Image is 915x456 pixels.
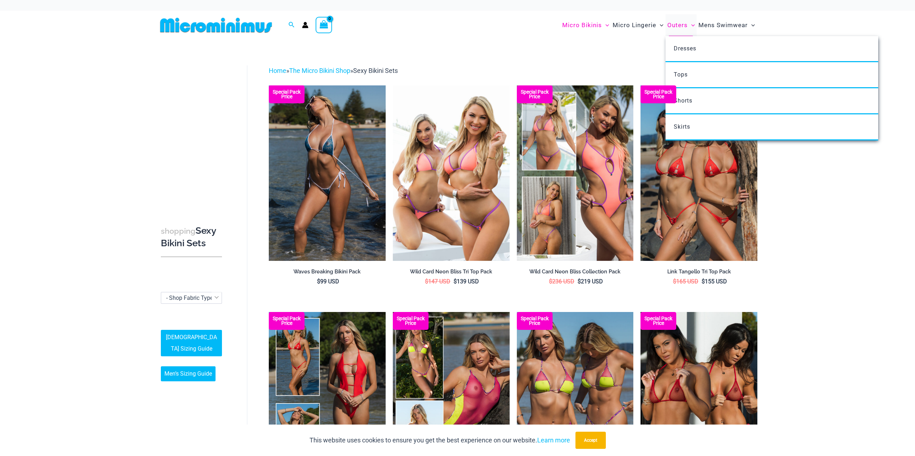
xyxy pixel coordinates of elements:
a: Collection Pack (7) Collection Pack B (1)Collection Pack B (1) [517,85,634,261]
span: - Shop Fabric Type [161,292,222,304]
h2: Waves Breaking Bikini Pack [269,268,386,275]
a: Wild Card Neon Bliss Collection Pack [517,268,634,278]
span: Menu Toggle [602,16,609,34]
nav: Site Navigation [559,13,758,37]
bdi: 219 USD [578,278,603,285]
a: View Shopping Cart, empty [316,17,332,33]
span: - Shop Fabric Type [166,294,213,301]
b: Special Pack Price [393,316,429,326]
h2: Link Tangello Tri Top Pack [640,268,757,275]
span: Dresses [674,45,696,52]
img: Bikini Pack [640,85,757,261]
a: Mens SwimwearMenu ToggleMenu Toggle [697,14,757,36]
span: $ [702,278,705,285]
a: Waves Breaking Bikini Pack [269,268,386,278]
span: Menu Toggle [748,16,755,34]
a: Men’s Sizing Guide [161,366,216,381]
a: Wild Card Neon Bliss Tri Top Pack [393,268,510,278]
a: Link Tangello Tri Top Pack [640,268,757,278]
b: Special Pack Price [517,90,553,99]
bdi: 155 USD [702,278,727,285]
img: Waves Breaking Ocean 312 Top 456 Bottom 08 [269,85,386,261]
span: Outers [667,16,688,34]
span: Micro Lingerie [613,16,656,34]
a: Home [269,67,286,74]
bdi: 99 USD [317,278,339,285]
span: $ [454,278,457,285]
a: The Micro Bikini Shop [289,67,350,74]
span: Tops [674,71,688,78]
b: Special Pack Price [640,316,676,326]
a: OutersMenu ToggleMenu Toggle [666,14,697,36]
button: Accept [575,432,606,449]
span: Shorts [674,97,692,104]
img: Wild Card Neon Bliss Tri Top Pack [393,85,510,261]
bdi: 236 USD [549,278,574,285]
a: Tops [666,62,878,88]
a: Waves Breaking Ocean 312 Top 456 Bottom 08 Waves Breaking Ocean 312 Top 456 Bottom 04Waves Breaki... [269,85,386,261]
span: $ [673,278,676,285]
b: Special Pack Price [269,90,305,99]
span: $ [578,278,581,285]
h2: Wild Card Neon Bliss Collection Pack [517,268,634,275]
span: Menu Toggle [656,16,663,34]
span: $ [549,278,552,285]
span: shopping [161,227,196,236]
a: Micro BikinisMenu ToggleMenu Toggle [560,14,611,36]
a: Search icon link [288,21,295,30]
b: Special Pack Price [640,90,676,99]
span: » » [269,67,398,74]
a: Skirts [666,114,878,140]
a: Bikini Pack Bikini Pack BBikini Pack B [640,85,757,261]
bdi: 147 USD [425,278,450,285]
span: Skirts [674,123,690,130]
span: Mens Swimwear [698,16,748,34]
bdi: 139 USD [454,278,479,285]
a: Micro LingerieMenu ToggleMenu Toggle [611,14,665,36]
span: $ [317,278,320,285]
img: Collection Pack (7) [517,85,634,261]
h3: Sexy Bikini Sets [161,225,222,249]
bdi: 165 USD [673,278,698,285]
b: Special Pack Price [269,316,305,326]
span: Micro Bikinis [562,16,602,34]
a: [DEMOGRAPHIC_DATA] Sizing Guide [161,330,222,356]
span: $ [425,278,428,285]
b: Special Pack Price [517,316,553,326]
a: Dresses [666,36,878,62]
a: Account icon link [302,22,308,28]
a: Shorts [666,88,878,114]
iframe: TrustedSite Certified [161,60,225,203]
span: Menu Toggle [688,16,695,34]
span: Sexy Bikini Sets [353,67,398,74]
a: Learn more [537,436,570,444]
img: MM SHOP LOGO FLAT [157,17,275,33]
h2: Wild Card Neon Bliss Tri Top Pack [393,268,510,275]
p: This website uses cookies to ensure you get the best experience on our website. [310,435,570,446]
a: Wild Card Neon Bliss Tri Top PackWild Card Neon Bliss Tri Top Pack BWild Card Neon Bliss Tri Top ... [393,85,510,261]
